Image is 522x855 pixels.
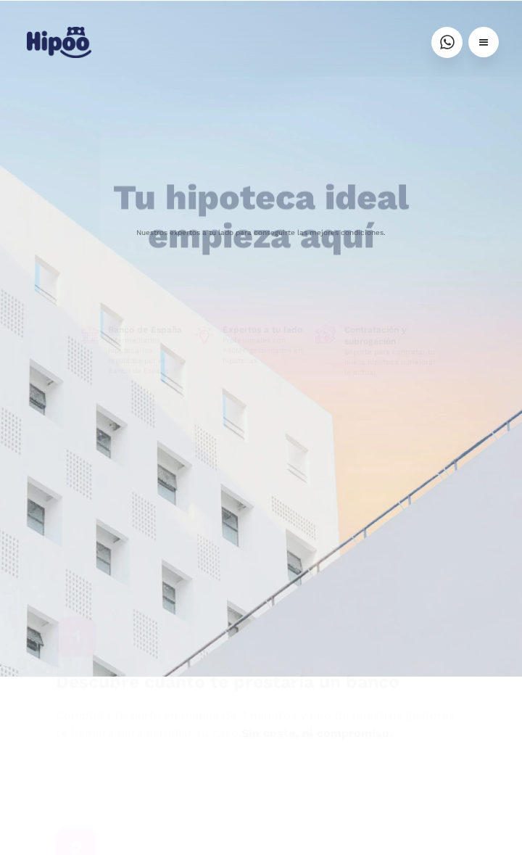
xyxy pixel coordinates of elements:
a: home [23,21,94,64]
h1: Banco de España [108,324,186,336]
p: Completa tu perfil en menos de 3 minutos y uno de nuestros gestores te llamará para estudiar tu c... [56,706,466,743]
h1: Contratación y subrogación [344,324,444,347]
p: Profesionales con +40M€ gestionados en hipotecas [223,336,308,366]
p: Soporte para contratar tu nueva hipoteca o mejorar la actual [344,347,444,378]
strong: Sin coste, ni compromiso. [241,726,393,740]
h4: Descubre cuánto te prestaría un banco [56,671,399,693]
h1: Expertos a tu lado [223,324,308,336]
h1: Tu hipoteca ideal empieza aquí [61,179,461,256]
p: Intermediarios hipotecarios regulados por el Banco de España [108,336,186,376]
div: menu [468,27,499,57]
